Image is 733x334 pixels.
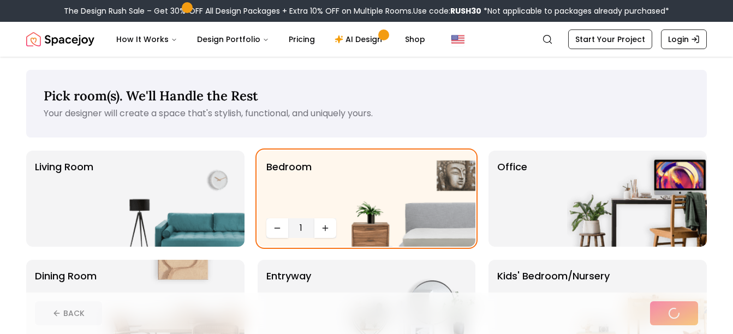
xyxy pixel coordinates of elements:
[413,5,481,16] span: Use code:
[568,29,652,49] a: Start Your Project
[64,5,669,16] div: The Design Rush Sale – Get 30% OFF All Design Packages + Extra 10% OFF on Multiple Rooms.
[396,28,434,50] a: Shop
[661,29,707,49] a: Login
[105,151,245,247] img: Living Room
[280,28,324,50] a: Pricing
[26,28,94,50] a: Spacejoy
[35,159,93,238] p: Living Room
[293,222,310,235] span: 1
[44,87,258,104] span: Pick room(s). We'll Handle the Rest
[450,5,481,16] b: RUSH30
[266,218,288,238] button: Decrease quantity
[497,159,527,238] p: Office
[44,107,689,120] p: Your designer will create a space that's stylish, functional, and uniquely yours.
[108,28,434,50] nav: Main
[481,5,669,16] span: *Not applicable to packages already purchased*
[567,151,707,247] img: Office
[26,22,707,57] nav: Global
[326,28,394,50] a: AI Design
[336,151,475,247] img: Bedroom
[108,28,186,50] button: How It Works
[314,218,336,238] button: Increase quantity
[26,28,94,50] img: Spacejoy Logo
[266,159,312,214] p: Bedroom
[188,28,278,50] button: Design Portfolio
[451,33,464,46] img: United States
